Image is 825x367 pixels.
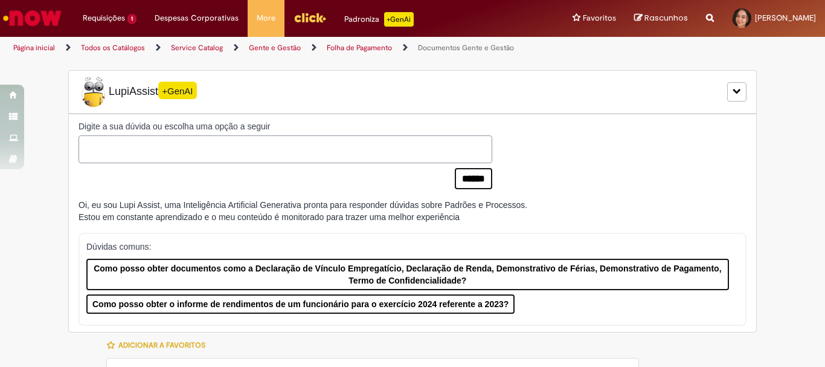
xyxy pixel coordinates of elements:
p: Dúvidas comuns: [86,241,729,253]
p: +GenAi [384,12,414,27]
label: Digite a sua dúvida ou escolha uma opção a seguir [79,120,492,132]
span: Requisições [83,12,125,24]
a: Service Catalog [171,43,223,53]
span: Adicionar a Favoritos [118,340,205,350]
a: Gente e Gestão [249,43,301,53]
div: Padroniza [344,12,414,27]
ul: Trilhas de página [9,37,541,59]
span: Rascunhos [644,12,688,24]
button: Como posso obter documentos como a Declaração de Vínculo Empregatício, Declaração de Renda, Demon... [86,259,729,290]
span: Despesas Corporativas [155,12,239,24]
button: Adicionar a Favoritos [106,333,212,358]
img: Lupi [79,77,109,107]
a: Todos os Catálogos [81,43,145,53]
span: More [257,12,275,24]
a: Rascunhos [634,13,688,24]
span: 1 [127,14,136,24]
img: click_logo_yellow_360x200.png [294,8,326,27]
button: Como posso obter o informe de rendimentos de um funcionário para o exercício 2024 referente a 2023? [86,294,515,314]
div: Oi, eu sou Lupi Assist, uma Inteligência Artificial Generativa pronta para responder dúvidas sobr... [79,199,527,223]
span: Favoritos [583,12,616,24]
div: LupiLupiAssist+GenAI [68,70,757,114]
a: Página inicial [13,43,55,53]
span: LupiAssist [79,77,197,107]
span: [PERSON_NAME] [755,13,816,23]
a: Documentos Gente e Gestão [418,43,514,53]
img: ServiceNow [1,6,63,30]
a: Folha de Pagamento [327,43,392,53]
span: +GenAI [158,82,197,99]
